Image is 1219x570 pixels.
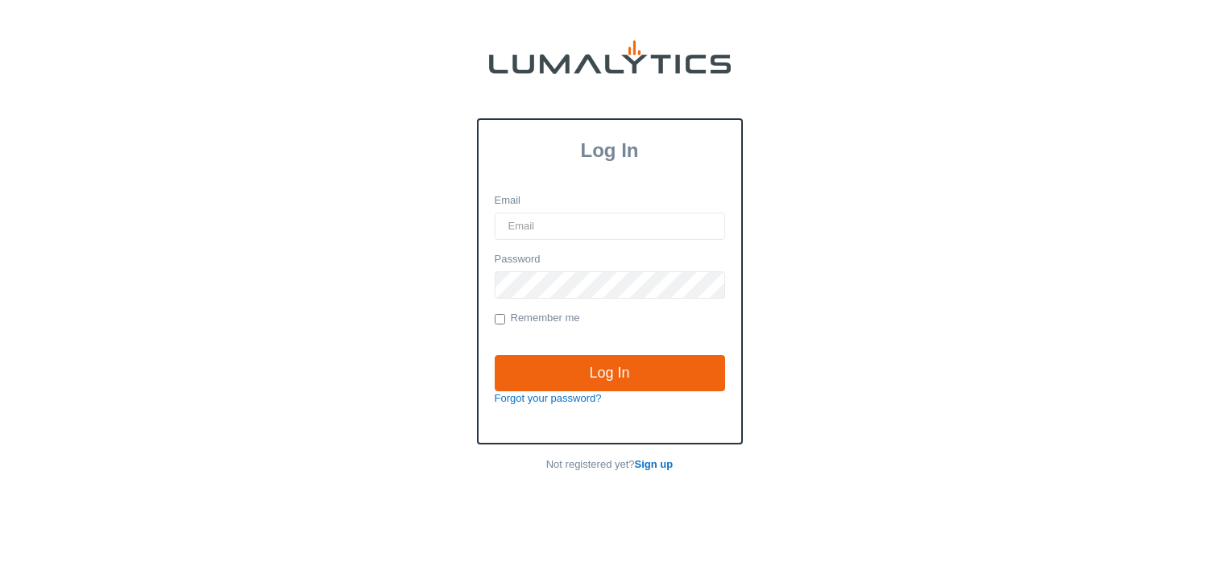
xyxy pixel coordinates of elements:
[479,139,741,162] h3: Log In
[495,311,580,327] label: Remember me
[477,457,743,473] p: Not registered yet?
[489,40,731,74] img: lumalytics-black-e9b537c871f77d9ce8d3a6940f85695cd68c596e3f819dc492052d1098752254.png
[495,314,505,324] input: Remember me
[495,355,725,392] input: Log In
[495,193,521,209] label: Email
[495,213,725,240] input: Email
[495,252,541,267] label: Password
[635,458,674,470] a: Sign up
[495,392,602,404] a: Forgot your password?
